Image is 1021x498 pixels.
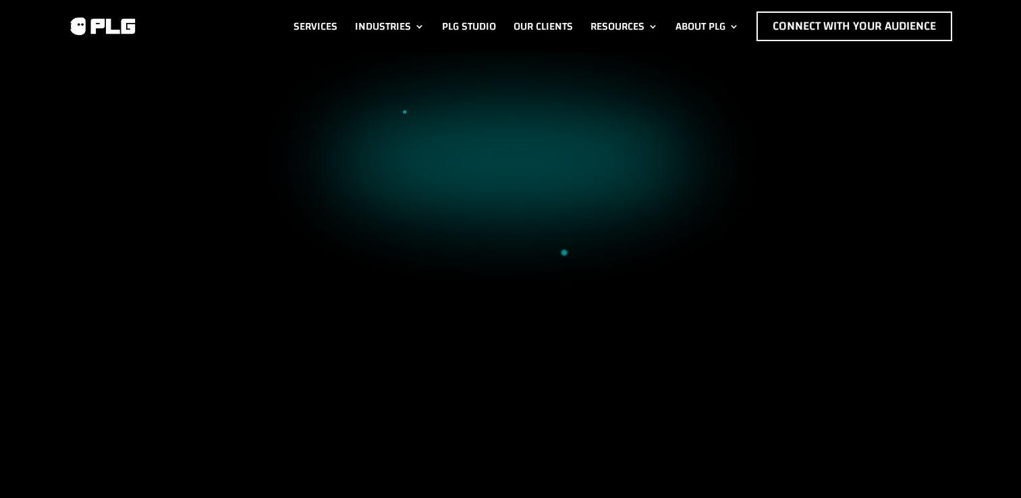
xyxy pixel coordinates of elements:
[442,11,496,41] a: PLG Studio
[294,11,337,41] a: Services
[675,11,739,41] a: About PLG
[355,11,424,41] a: Industries
[590,11,658,41] a: Resources
[514,11,573,41] a: Our Clients
[756,11,952,41] a: Connect with Your Audience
